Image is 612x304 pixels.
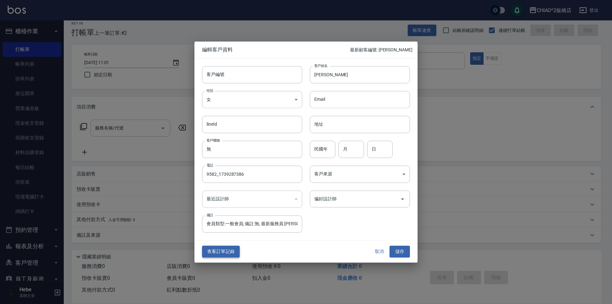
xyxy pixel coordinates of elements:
[207,163,213,167] label: 電話
[207,138,220,143] label: 客戶暱稱
[397,194,408,204] button: Open
[369,246,390,258] button: 取消
[350,47,412,53] p: 最新顧客編號: [PERSON_NAME]
[207,213,213,218] label: 備註
[202,47,350,53] span: 編輯客戶資料
[207,88,213,93] label: 性別
[390,246,410,258] button: 儲存
[202,91,302,108] div: 女
[314,63,328,68] label: 客戶姓名
[202,246,240,258] button: 查看訂單記錄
